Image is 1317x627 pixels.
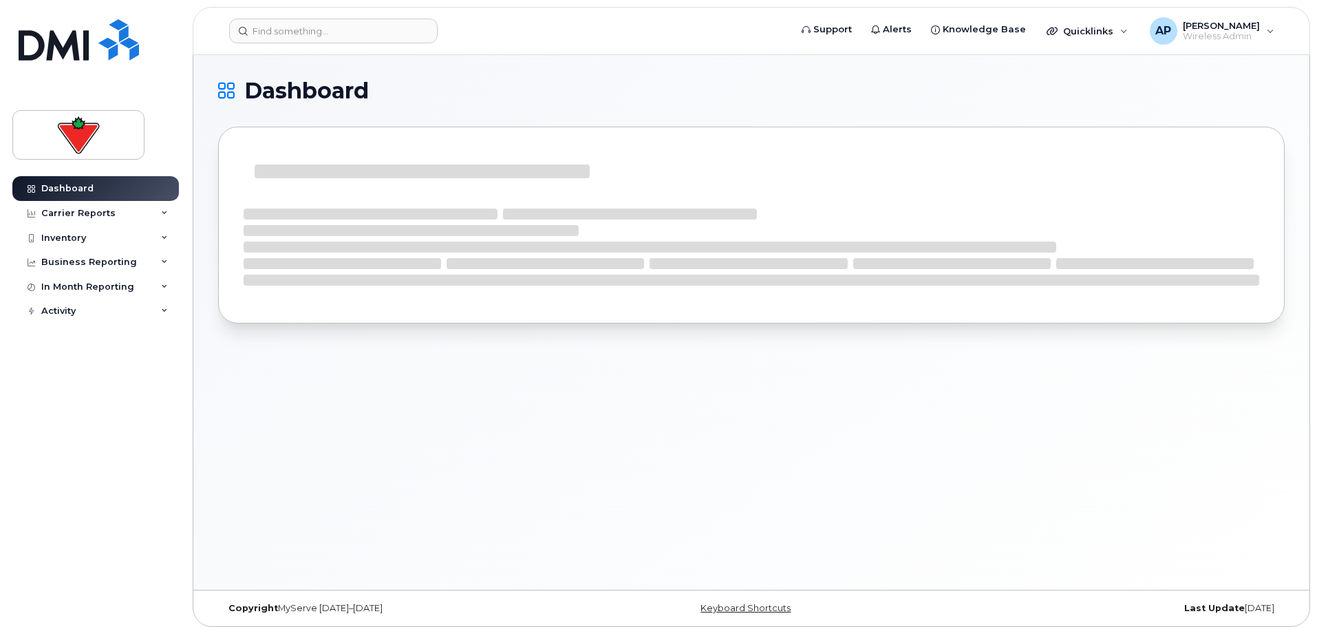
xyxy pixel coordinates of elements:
span: Dashboard [244,81,369,101]
div: MyServe [DATE]–[DATE] [218,603,574,614]
div: [DATE] [929,603,1285,614]
a: Keyboard Shortcuts [700,603,791,613]
strong: Last Update [1184,603,1245,613]
strong: Copyright [228,603,278,613]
